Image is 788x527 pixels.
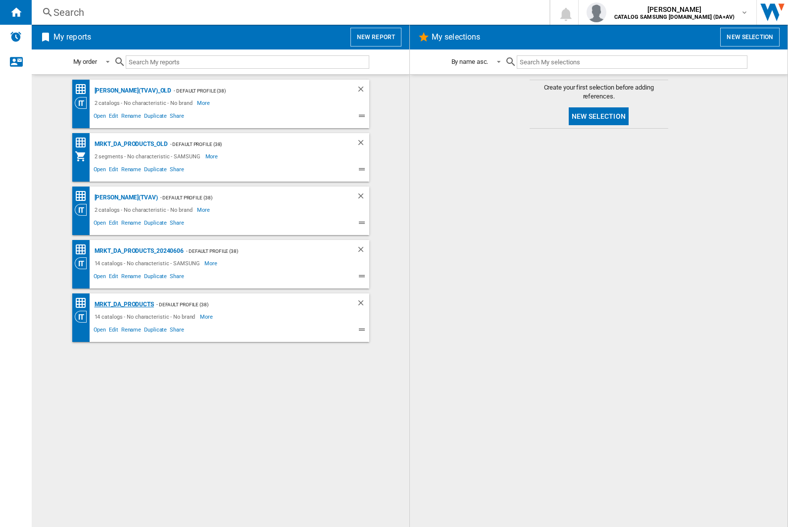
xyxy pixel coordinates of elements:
[168,165,186,177] span: Share
[92,257,205,269] div: 14 catalogs - No characteristic - SAMSUNG
[350,28,401,47] button: New report
[356,192,369,204] div: Delete
[120,325,143,337] span: Rename
[92,97,197,109] div: 2 catalogs - No characteristic - No brand
[569,107,629,125] button: New selection
[720,28,780,47] button: New selection
[205,150,220,162] span: More
[143,165,168,177] span: Duplicate
[530,83,668,101] span: Create your first selection before adding references.
[107,111,120,123] span: Edit
[356,298,369,311] div: Delete
[197,97,211,109] span: More
[92,204,197,216] div: 2 catalogs - No characteristic - No brand
[120,111,143,123] span: Rename
[517,55,747,69] input: Search My selections
[92,272,108,284] span: Open
[92,150,205,162] div: 2 segments - No characteristic - SAMSUNG
[143,218,168,230] span: Duplicate
[75,150,92,162] div: My Assortment
[92,298,154,311] div: MRKT_DA_PRODUCTS
[92,245,184,257] div: MRKT_DA_PRODUCTS_20240606
[75,97,92,109] div: Category View
[143,272,168,284] span: Duplicate
[75,190,92,202] div: Price Matrix
[120,272,143,284] span: Rename
[614,4,735,14] span: [PERSON_NAME]
[168,325,186,337] span: Share
[92,111,108,123] span: Open
[107,165,120,177] span: Edit
[143,325,168,337] span: Duplicate
[143,111,168,123] span: Duplicate
[75,83,92,96] div: Price Matrix
[168,138,337,150] div: - Default profile (38)
[356,138,369,150] div: Delete
[75,137,92,149] div: Price Matrix
[120,218,143,230] span: Rename
[120,165,143,177] span: Rename
[92,325,108,337] span: Open
[168,218,186,230] span: Share
[92,192,158,204] div: [PERSON_NAME](TVAV)
[73,58,97,65] div: My order
[168,111,186,123] span: Share
[204,257,219,269] span: More
[356,85,369,97] div: Delete
[200,311,214,323] span: More
[10,31,22,43] img: alerts-logo.svg
[92,165,108,177] span: Open
[107,272,120,284] span: Edit
[51,28,93,47] h2: My reports
[126,55,369,69] input: Search My reports
[75,297,92,309] div: Price Matrix
[75,243,92,256] div: Price Matrix
[92,85,172,97] div: [PERSON_NAME](TVAV)_old
[75,311,92,323] div: Category View
[614,14,735,20] b: CATALOG SAMSUNG [DOMAIN_NAME] (DA+AV)
[158,192,337,204] div: - Default profile (38)
[430,28,482,47] h2: My selections
[75,204,92,216] div: Category View
[184,245,336,257] div: - Default profile (38)
[107,218,120,230] span: Edit
[356,245,369,257] div: Delete
[171,85,336,97] div: - Default profile (38)
[168,272,186,284] span: Share
[197,204,211,216] span: More
[92,218,108,230] span: Open
[53,5,524,19] div: Search
[154,298,337,311] div: - Default profile (38)
[92,138,168,150] div: MRKT_DA_PRODUCTS_OLD
[107,325,120,337] span: Edit
[92,311,200,323] div: 14 catalogs - No characteristic - No brand
[587,2,606,22] img: profile.jpg
[75,257,92,269] div: Category View
[451,58,489,65] div: By name asc.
